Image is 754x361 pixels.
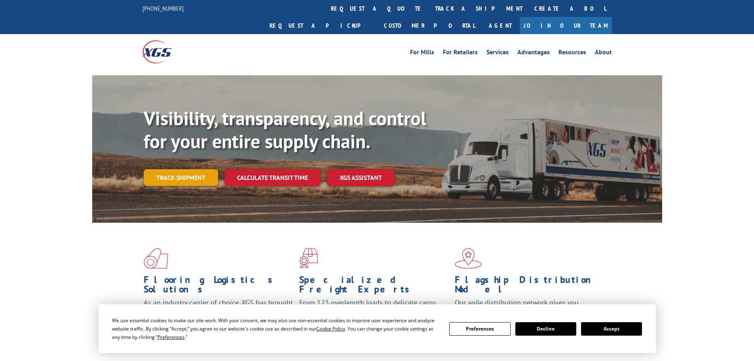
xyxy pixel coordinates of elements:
[515,322,576,336] button: Decline
[316,325,345,332] span: Cookie Policy
[299,248,318,269] img: xgs-icon-focused-on-flooring-red
[481,17,520,34] a: Agent
[455,275,604,298] h1: Flagship Distribution Model
[299,298,449,333] p: From 123 overlength loads to delicate cargo, our experienced staff knows the best way to move you...
[455,248,482,269] img: xgs-icon-flagship-distribution-model-red
[299,275,449,298] h1: Specialized Freight Experts
[443,49,478,58] a: For Retailers
[144,298,293,326] span: As an industry carrier of choice, XGS has brought innovation and dedication to flooring logistics...
[595,49,612,58] a: About
[144,169,218,186] a: Track shipment
[517,49,550,58] a: Advantages
[144,106,426,153] b: Visibility, transparency, and control for your entire supply chain.
[455,298,600,317] span: Our agile distribution network gives you nationwide inventory management on demand.
[327,169,395,186] a: XGS ASSISTANT
[486,49,509,58] a: Services
[112,316,440,341] div: We use essential cookies to make our site work. With your consent, we may also use non-essential ...
[158,334,184,340] span: Preferences
[410,49,434,58] a: For Mills
[264,17,378,34] a: Request a pickup
[142,4,184,12] a: [PHONE_NUMBER]
[378,17,481,34] a: Customer Portal
[520,17,612,34] a: Join Our Team
[99,304,656,353] div: Cookie Consent Prompt
[558,49,586,58] a: Resources
[224,169,321,186] a: Calculate transit time
[581,322,642,336] button: Accept
[449,322,510,336] button: Preferences
[144,248,168,269] img: xgs-icon-total-supply-chain-intelligence-red
[144,275,293,298] h1: Flooring Logistics Solutions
